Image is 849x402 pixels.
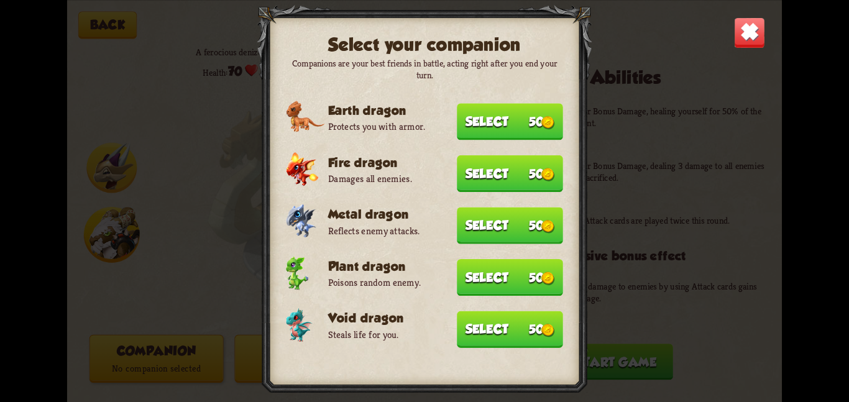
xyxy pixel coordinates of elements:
h3: Plant dragon [328,259,563,273]
h3: Fire dragon [328,155,563,169]
p: Companions are your best friends in battle, acting right after you end your turn. [286,57,563,81]
button: Select 50 [457,155,563,191]
button: Select 50 [457,103,563,140]
p: Protects you with armor. [328,121,563,133]
img: Plant_Dragon_Baby.png [286,256,308,290]
h3: Metal dragon [328,207,563,221]
img: Gold.png [541,219,555,233]
img: Close_Button.png [734,17,765,48]
p: Poisons random enemy. [328,276,563,288]
p: Steals life for you. [328,328,563,340]
img: Gold.png [541,272,555,285]
img: Gold.png [541,168,555,181]
button: Select 50 [457,259,563,296]
h3: Earth dragon [328,103,563,117]
img: Gold.png [541,323,555,337]
button: Select 50 [457,207,563,244]
img: Void_Dragon_Baby.png [286,308,312,342]
p: Reflects enemy attacks. [328,224,563,237]
img: Metal_Dragon_Baby.png [286,204,316,237]
h3: Void dragon [328,311,563,325]
h2: Select your companion [286,34,563,54]
button: Select 50 [457,311,563,347]
img: Gold.png [541,116,555,129]
p: Damages all enemies. [328,172,563,185]
img: Fire_Dragon_Baby.png [286,152,318,186]
img: Earth_Dragon_Baby.png [286,100,325,131]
